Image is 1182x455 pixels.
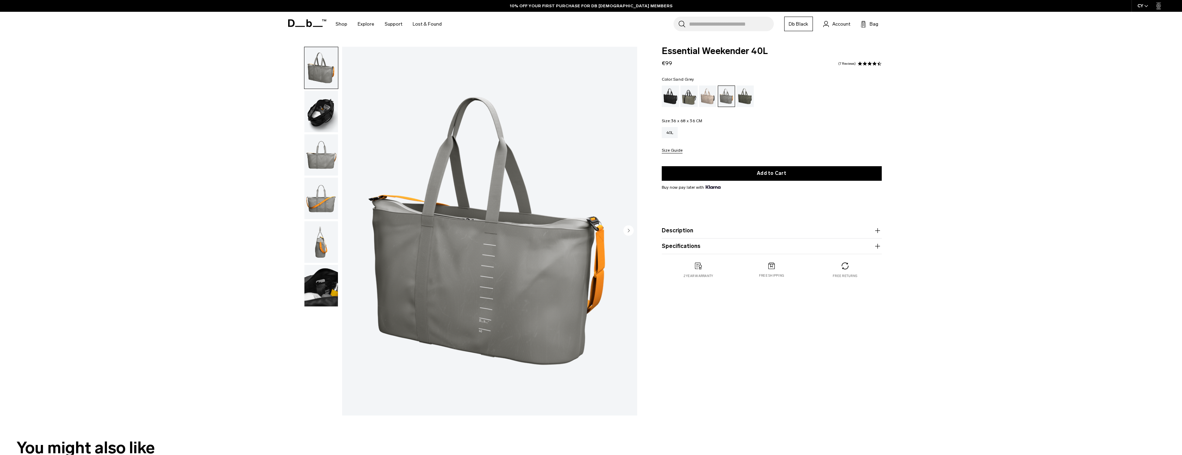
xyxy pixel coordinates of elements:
[304,178,338,219] img: Essential Weekender 40L Sand Grey
[342,47,637,416] li: 1 / 6
[413,12,442,36] a: Lost & Found
[861,20,878,28] button: Bag
[662,127,678,138] a: 40L
[358,12,374,36] a: Explore
[304,265,338,306] img: Essential Weekender 40L Sand Grey
[662,47,882,56] span: Essential Weekender 40L
[662,184,721,190] span: Buy now pay later with
[706,185,721,189] img: {"height" => 20, "alt" => "Klarna"}
[833,274,857,278] p: Free returns
[680,86,698,107] a: Forest Green
[662,166,882,181] button: Add to Cart
[336,12,347,36] a: Shop
[623,225,634,237] button: Next slide
[342,47,637,416] img: Essential Weekender 40L Sand Grey
[832,20,850,28] span: Account
[510,3,672,9] a: 10% OFF YOUR FIRST PURCHASE FOR DB [DEMOGRAPHIC_DATA] MEMBERS
[304,265,338,307] button: Essential Weekender 40L Sand Grey
[304,90,338,133] button: Essential Weekender 40L Sand Grey
[684,274,713,278] p: 2 year warranty
[759,273,784,278] p: Free shipping
[385,12,402,36] a: Support
[823,20,850,28] a: Account
[662,77,694,81] legend: Color:
[662,119,703,123] legend: Size:
[736,86,754,107] a: Moss Green
[304,221,338,263] img: Essential Weekender 40L Sand Grey
[330,12,447,36] nav: Main Navigation
[662,148,682,153] button: Size Guide
[304,47,338,89] img: Essential Weekender 40L Sand Grey
[304,134,338,176] img: Essential Weekender 40L Sand Grey
[662,86,679,107] a: Black Out
[662,242,882,250] button: Specifications
[838,62,856,65] a: 7 reviews
[718,86,735,107] a: Sand Grey
[673,77,694,82] span: Sand Grey
[662,226,882,235] button: Description
[870,20,878,28] span: Bag
[784,17,813,31] a: Db Black
[304,91,338,132] img: Essential Weekender 40L Sand Grey
[671,118,703,123] span: 36 x 68 x 36 CM
[662,60,672,66] span: €99
[699,86,716,107] a: Fogbow Beige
